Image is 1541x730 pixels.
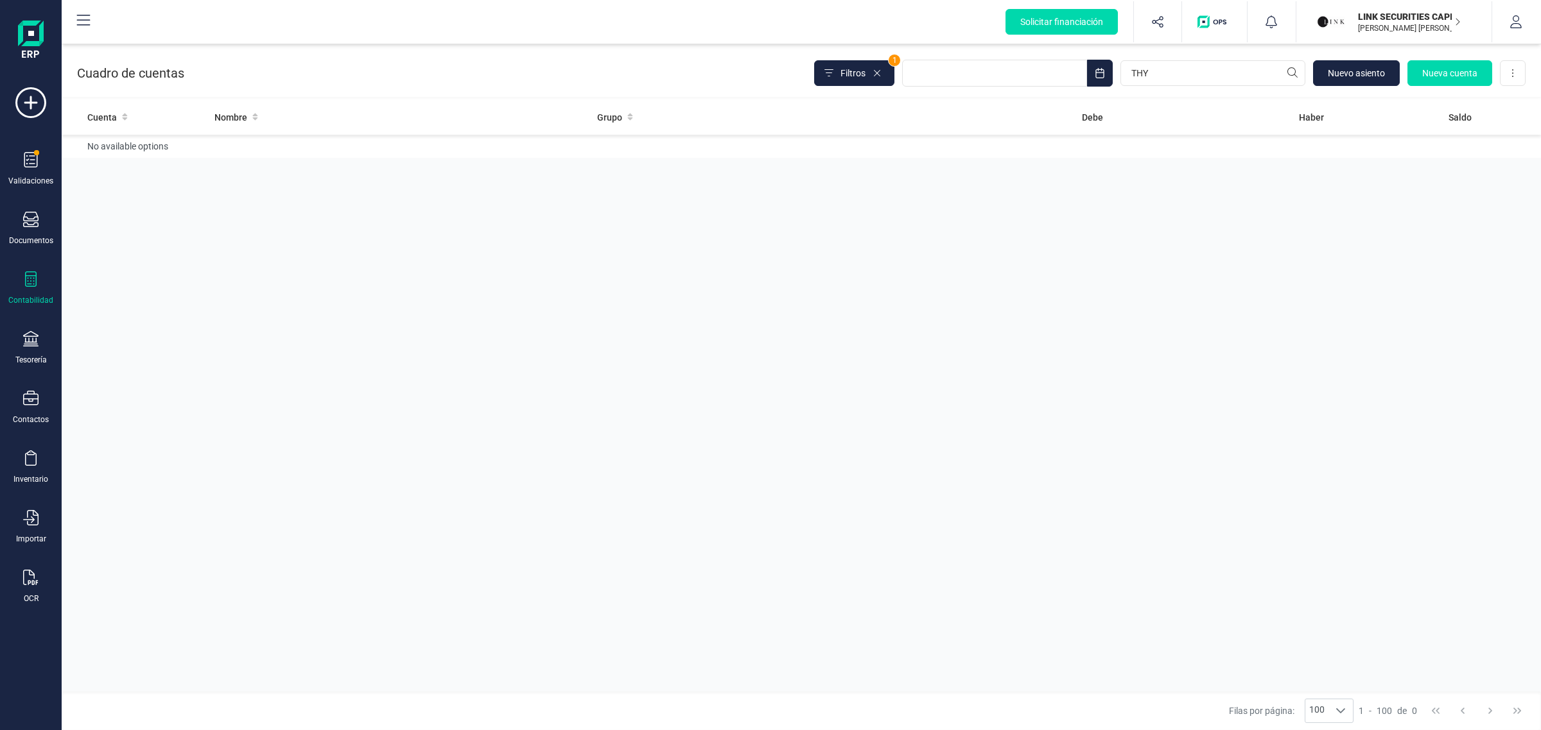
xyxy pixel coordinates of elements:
[1312,1,1476,42] button: LILINK SECURITIES CAPITAL SL[PERSON_NAME] [PERSON_NAME]
[18,21,44,62] img: Logo Finanedi
[1422,67,1477,80] span: Nueva cuenta
[1120,60,1305,86] input: Buscar
[1229,699,1354,723] div: Filas por página:
[77,64,184,82] p: Cuadro de cuentas
[1299,111,1324,124] span: Haber
[889,55,900,66] span: 1
[1190,1,1239,42] button: Logo de OPS
[840,67,866,80] span: Filtros
[1358,10,1461,23] p: LINK SECURITIES CAPITAL SL
[15,355,47,365] div: Tesorería
[62,135,1541,158] td: No available options
[1449,111,1472,124] span: Saldo
[1317,8,1345,36] img: LI
[8,295,53,305] div: Contabilidad
[1313,60,1400,86] button: Nuevo asiento
[8,176,53,186] div: Validaciones
[1397,704,1407,717] span: de
[1006,9,1118,35] button: Solicitar financiación
[1020,15,1103,28] span: Solicitar financiación
[1328,67,1385,80] span: Nuevo asiento
[1359,704,1417,717] div: -
[1412,704,1417,717] span: 0
[1359,704,1364,717] span: 1
[814,60,894,86] button: Filtros
[1305,699,1328,722] span: 100
[16,534,46,544] div: Importar
[1377,704,1392,717] span: 100
[9,235,53,246] div: Documentos
[1407,60,1492,86] button: Nueva cuenta
[1197,15,1232,28] img: Logo de OPS
[87,111,117,124] span: Cuenta
[1478,699,1502,723] button: Next Page
[1358,23,1461,33] p: [PERSON_NAME] [PERSON_NAME]
[1082,111,1103,124] span: Debe
[1423,699,1448,723] button: First Page
[214,111,247,124] span: Nombre
[1505,699,1529,723] button: Last Page
[597,111,622,124] span: Grupo
[1087,60,1113,87] button: Choose Date
[13,414,49,425] div: Contactos
[24,593,39,604] div: OCR
[13,474,48,484] div: Inventario
[1450,699,1475,723] button: Previous Page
